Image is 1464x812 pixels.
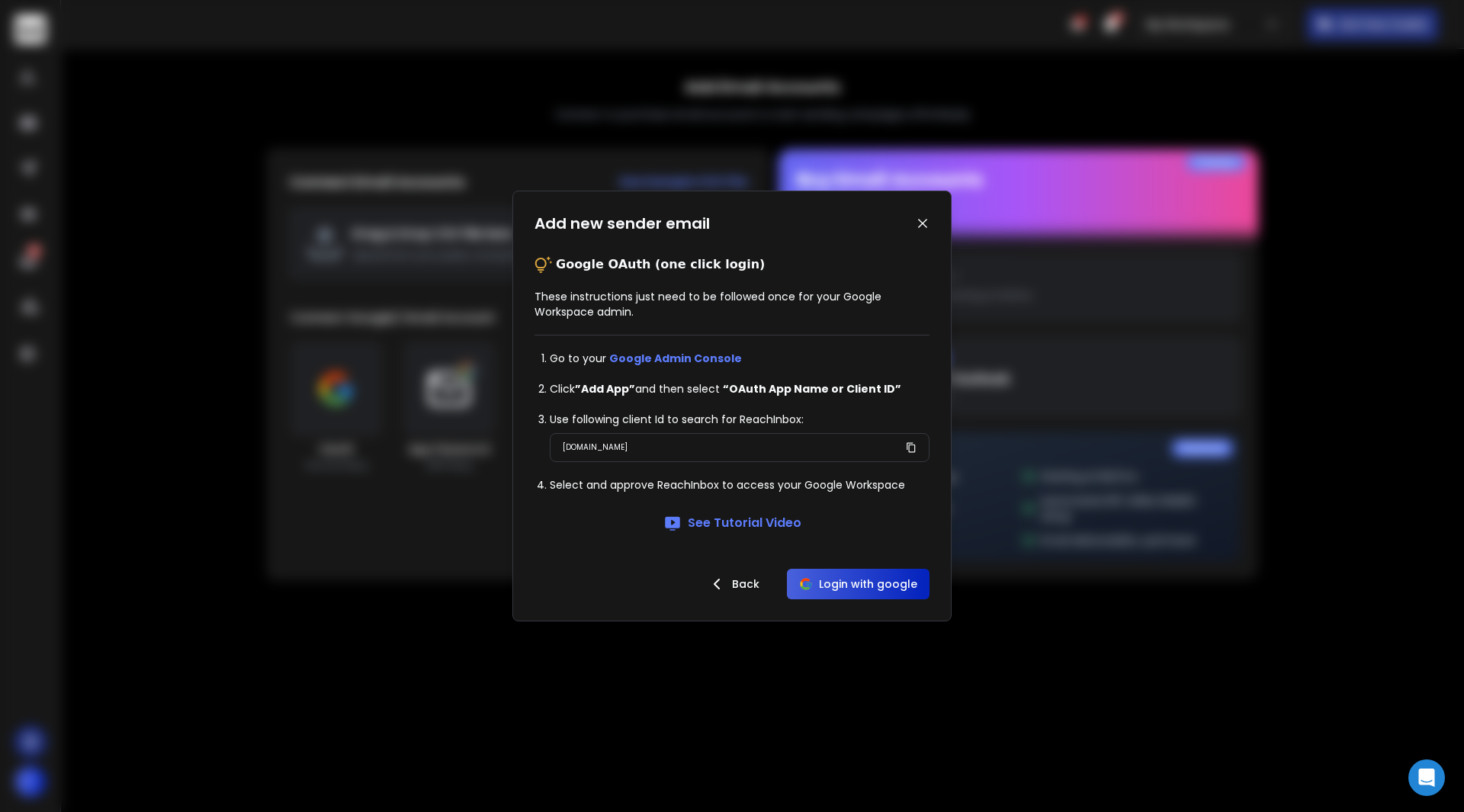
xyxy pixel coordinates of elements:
div: Open Intercom Messenger [1408,759,1445,796]
strong: ”Add App” [575,381,635,396]
button: Back [695,569,772,599]
strong: “OAuth App Name or Client ID” [723,381,901,396]
h1: Add new sender email [535,213,710,234]
a: Google Admin Console [609,351,742,366]
p: Google OAuth (one click login) [556,255,765,274]
p: These instructions just need to be followed once for your Google Workspace admin. [535,289,929,319]
img: tips [535,255,553,274]
li: Use following client Id to search for ReachInbox: [550,412,929,427]
li: Click and then select [550,381,929,396]
li: Go to your [550,351,929,366]
button: Login with google [787,569,929,599]
a: See Tutorial Video [663,514,801,532]
p: [DOMAIN_NAME] [563,440,628,455]
li: Select and approve ReachInbox to access your Google Workspace [550,477,929,493]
